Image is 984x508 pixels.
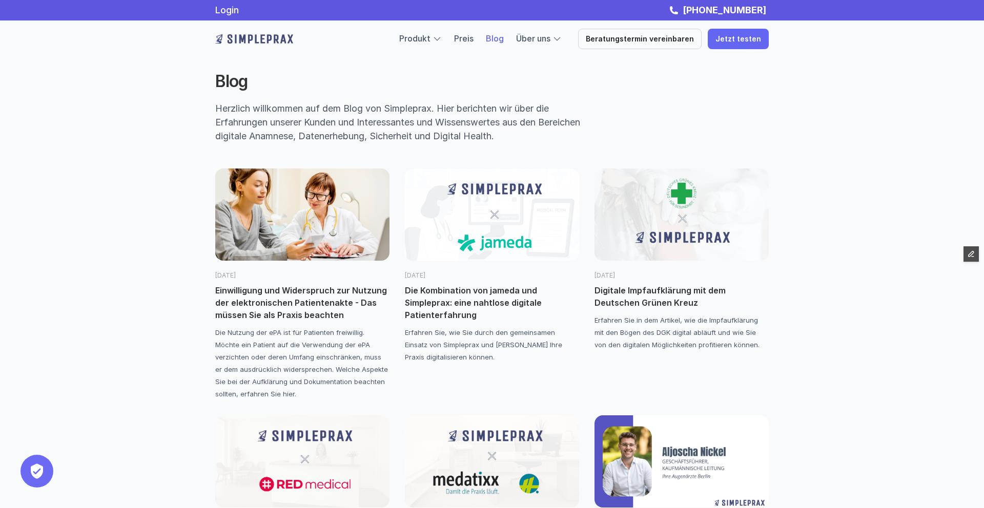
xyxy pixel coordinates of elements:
[486,33,504,44] a: Blog
[215,5,239,15] a: Login
[215,168,389,261] img: Elektronische Patientenakte
[708,29,769,49] a: Jetzt testen
[594,284,769,309] p: Digitale Impfaufklärung mit dem Deutschen Grünen Kreuz
[215,101,603,143] p: Herzlich willkommen auf dem Blog von Simpleprax. Hier berichten wir über die Erfahrungen unserer ...
[594,314,769,351] p: Erfahren Sie in dem Artikel, wie die Impfaufklärung mit den Bögen des DGK digital abläuft und wie...
[399,33,430,44] a: Produkt
[586,35,694,44] p: Beratungstermin vereinbaren
[215,168,389,400] a: Elektronische Patientenakte[DATE]Einwilligung und Widerspruch zur Nutzung der elektronischen Pati...
[215,271,389,280] p: [DATE]
[963,246,979,262] button: Edit Framer Content
[683,5,766,15] strong: [PHONE_NUMBER]
[715,35,761,44] p: Jetzt testen
[215,284,389,321] p: Einwilligung und Widerspruch zur Nutzung der elektronischen Patientenakte - Das müssen Sie als Pr...
[405,284,579,321] p: Die Kombination von jameda und Simpleprax: eine nahtlose digitale Patienterfahrung
[215,72,600,91] h2: Blog
[215,326,389,400] p: Die Nutzung der ePA ist für Patienten freiwillig. Möchte ein Patient auf die Verwendung der ePA v...
[405,326,579,363] p: Erfahren Sie, wie Sie durch den gemeinsamen Einsatz von Simpleprax und [PERSON_NAME] Ihre Praxis ...
[578,29,702,49] a: Beratungstermin vereinbaren
[594,168,769,351] a: [DATE]Digitale Impfaufklärung mit dem Deutschen Grünen KreuzErfahren Sie in dem Artikel, wie die ...
[454,33,474,44] a: Preis
[405,271,579,280] p: [DATE]
[405,168,579,363] a: [DATE]Die Kombination von jameda und Simpleprax: eine nahtlose digitale PatienterfahrungErfahren ...
[680,5,769,15] a: [PHONE_NUMBER]
[594,271,769,280] p: [DATE]
[516,33,550,44] a: Über uns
